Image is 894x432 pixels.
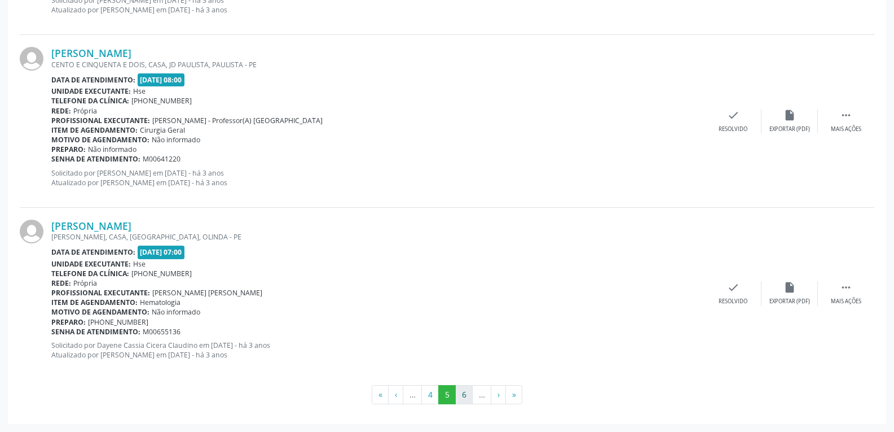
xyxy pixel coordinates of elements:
span: [DATE] 07:00 [138,246,185,259]
span: [PHONE_NUMBER] [88,317,148,327]
b: Item de agendamento: [51,298,138,307]
b: Rede: [51,106,71,116]
b: Motivo de agendamento: [51,307,149,317]
button: Go to page 4 [421,385,439,404]
div: Resolvido [719,298,747,306]
b: Telefone da clínica: [51,269,129,278]
b: Data de atendimento: [51,247,135,257]
div: Exportar (PDF) [769,298,810,306]
i: insert_drive_file [783,281,796,294]
span: Cirurgia Geral [140,125,185,135]
i:  [840,109,852,121]
b: Motivo de agendamento: [51,135,149,145]
div: CENTO E CINQUENTA E DOIS, CASA, JD PAULISTA, PAULISTA - PE [51,60,705,69]
a: [PERSON_NAME] [51,47,131,59]
span: Hse [133,86,146,96]
span: Não informado [152,135,200,145]
button: Go to page 6 [455,385,473,404]
span: Própria [73,106,97,116]
img: img [20,220,43,243]
img: img [20,47,43,71]
p: Solicitado por Dayene Cassia Cicera Claudino em [DATE] - há 3 anos Atualizado por [PERSON_NAME] e... [51,341,705,360]
b: Profissional executante: [51,116,150,125]
b: Preparo: [51,317,86,327]
i: check [727,109,739,121]
span: Própria [73,278,97,288]
i: check [727,281,739,294]
button: Go to last page [505,385,522,404]
button: Go to page 5 [438,385,456,404]
b: Senha de atendimento: [51,154,140,164]
span: [PHONE_NUMBER] [131,96,192,106]
b: Unidade executante: [51,86,131,96]
b: Telefone da clínica: [51,96,129,106]
span: [PERSON_NAME] - Professor(A) [GEOGRAPHIC_DATA] [152,116,323,125]
span: Não informado [152,307,200,317]
div: Mais ações [831,298,861,306]
div: Mais ações [831,125,861,133]
i: insert_drive_file [783,109,796,121]
b: Unidade executante: [51,259,131,269]
b: Profissional executante: [51,288,150,298]
div: [PERSON_NAME], CASA, [GEOGRAPHIC_DATA], OLINDA - PE [51,232,705,242]
span: Hematologia [140,298,180,307]
span: M00655136 [143,327,180,337]
span: [PERSON_NAME] [PERSON_NAME] [152,288,262,298]
b: Rede: [51,278,71,288]
ul: Pagination [20,385,874,404]
span: [PHONE_NUMBER] [131,269,192,278]
b: Data de atendimento: [51,75,135,85]
b: Preparo: [51,145,86,154]
p: Solicitado por [PERSON_NAME] em [DATE] - há 3 anos Atualizado por [PERSON_NAME] em [DATE] - há 3 ... [51,168,705,187]
div: Resolvido [719,125,747,133]
div: Exportar (PDF) [769,125,810,133]
button: Go to first page [372,385,389,404]
b: Senha de atendimento: [51,327,140,337]
span: M00641220 [143,154,180,164]
button: Go to previous page [388,385,403,404]
span: Não informado [88,145,136,154]
span: [DATE] 08:00 [138,73,185,86]
button: Go to next page [491,385,506,404]
a: [PERSON_NAME] [51,220,131,232]
i:  [840,281,852,294]
b: Item de agendamento: [51,125,138,135]
span: Hse [133,259,146,269]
